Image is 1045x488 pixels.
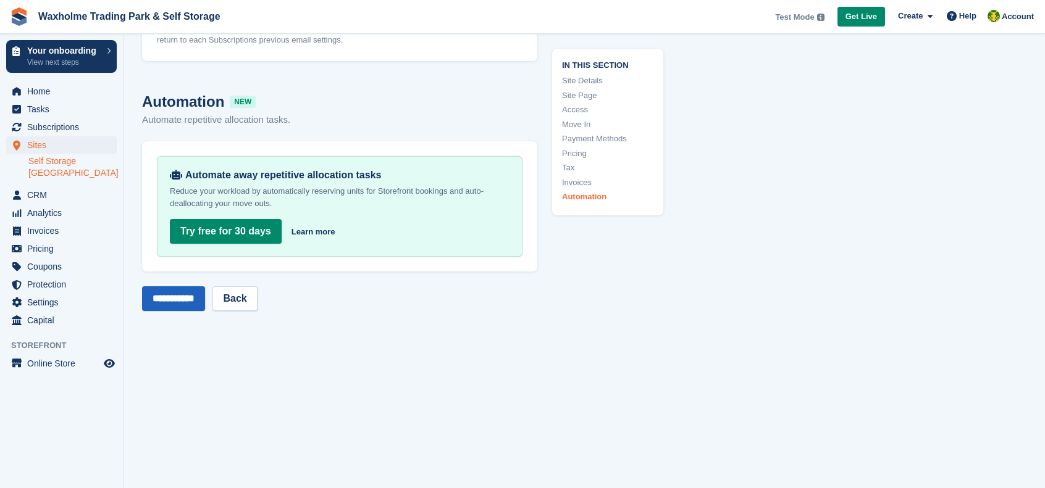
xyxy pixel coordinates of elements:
[11,339,123,352] span: Storefront
[562,118,653,130] a: Move In
[27,57,101,68] p: View next steps
[1002,10,1034,23] span: Account
[170,185,510,210] p: Reduce your workload by automatically reserving units for Storefront bookings and auto-deallocati...
[562,162,653,174] a: Tax
[562,58,653,70] span: In this section
[6,258,117,275] a: menu
[6,240,117,257] a: menu
[959,10,976,22] span: Help
[27,258,101,275] span: Coupons
[817,14,825,21] img: icon-info-grey-7440780725fd019a000dd9b08b2336e03edf1995a4989e88bcd33f0948082b44.svg
[27,312,101,329] span: Capital
[6,101,117,118] a: menu
[562,176,653,188] a: Invoices
[102,356,117,371] a: Preview store
[27,276,101,293] span: Protection
[27,46,101,55] p: Your onboarding
[27,294,101,311] span: Settings
[170,169,510,181] div: Automate away repetitive allocation tasks
[6,222,117,239] a: menu
[28,155,117,179] a: Self Storage [GEOGRAPHIC_DATA]
[27,186,101,204] span: CRM
[10,7,28,26] img: stora-icon-8386f47178a22dfd0bd8f6a31ec36ba5ce8667c1dd55bd0f319d3a0aa187defe.svg
[6,136,117,154] a: menu
[562,75,653,87] a: Site Details
[33,6,225,27] a: Waxholme Trading Park & Self Storage
[27,118,101,136] span: Subscriptions
[212,286,257,311] a: Back
[27,222,101,239] span: Invoices
[27,83,101,100] span: Home
[988,10,1000,22] img: Waxholme Self Storage
[6,118,117,136] a: menu
[562,191,653,203] a: Automation
[292,226,335,238] a: Learn more
[775,11,814,23] span: Test Mode
[6,40,117,73] a: Your onboarding View next steps
[898,10,923,22] span: Create
[27,204,101,221] span: Analytics
[27,355,101,372] span: Online Store
[562,104,653,116] a: Access
[6,204,117,221] a: menu
[837,7,885,27] a: Get Live
[27,240,101,257] span: Pricing
[230,96,256,108] span: NEW
[6,294,117,311] a: menu
[6,312,117,329] a: menu
[562,89,653,101] a: Site Page
[562,133,653,145] a: Payment Methods
[27,136,101,154] span: Sites
[142,113,537,127] p: Automate repetitive allocation tasks.
[562,147,653,159] a: Pricing
[6,83,117,100] a: menu
[170,219,282,244] a: Try free for 30 days
[27,101,101,118] span: Tasks
[846,10,877,23] span: Get Live
[6,276,117,293] a: menu
[6,186,117,204] a: menu
[6,355,117,372] a: menu
[142,91,537,113] h2: Automation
